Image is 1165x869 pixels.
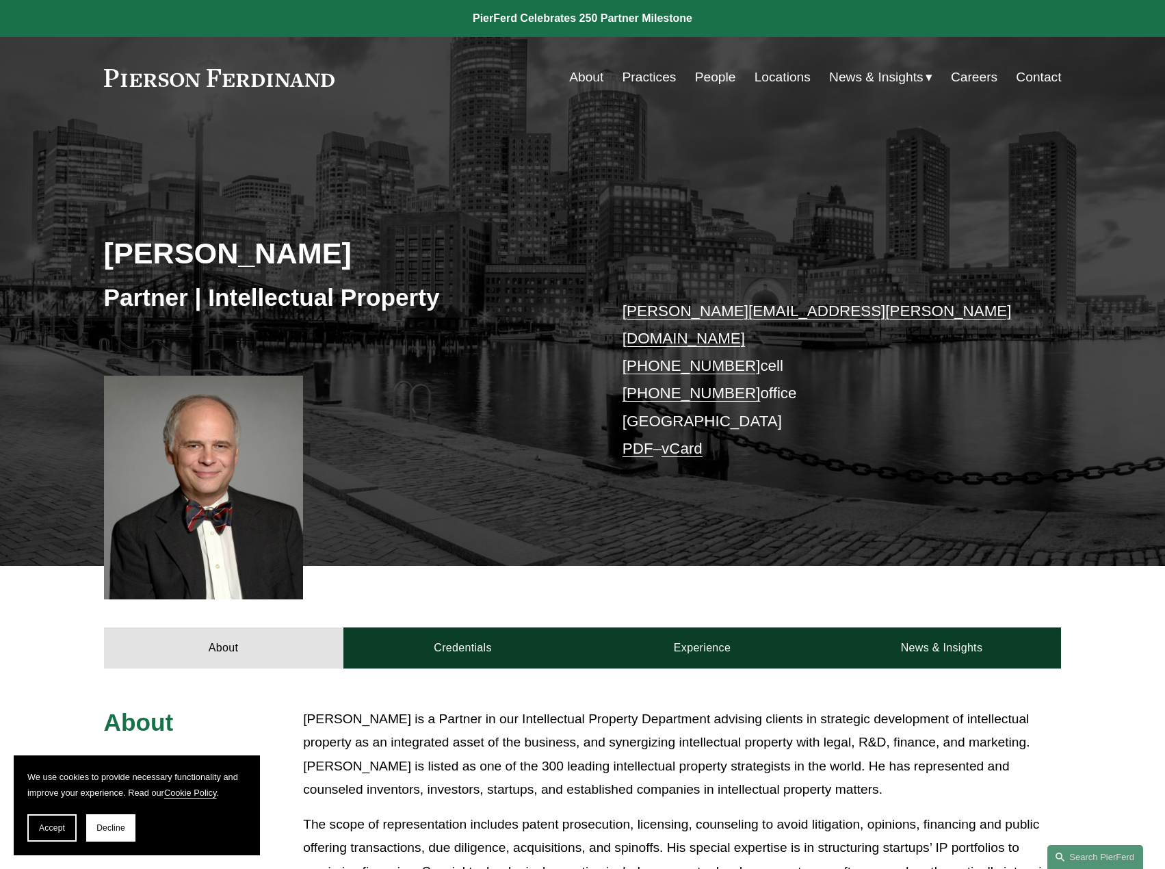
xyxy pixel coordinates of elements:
a: Experience [583,627,822,669]
span: About [104,709,174,736]
a: Locations [755,64,811,90]
span: News & Insights [829,66,924,90]
a: [PHONE_NUMBER] [623,357,761,374]
span: Accept [39,823,65,833]
h3: Partner | Intellectual Property [104,283,583,313]
a: Practices [623,64,677,90]
p: [PERSON_NAME] is a Partner in our Intellectual Property Department advising clients in strategic ... [303,708,1061,802]
button: Accept [27,814,77,842]
a: Credentials [343,627,583,669]
a: Search this site [1047,845,1143,869]
a: About [569,64,603,90]
a: PDF [623,440,653,457]
a: vCard [662,440,703,457]
a: folder dropdown [829,64,932,90]
a: Careers [951,64,997,90]
a: News & Insights [822,627,1061,669]
a: [PERSON_NAME][EMAIL_ADDRESS][PERSON_NAME][DOMAIN_NAME] [623,302,1012,347]
a: People [695,64,736,90]
a: Cookie Policy [164,788,217,798]
a: About [104,627,343,669]
a: [PHONE_NUMBER] [623,385,761,402]
p: We use cookies to provide necessary functionality and improve your experience. Read our . [27,769,246,801]
h2: [PERSON_NAME] [104,235,583,271]
section: Cookie banner [14,755,260,855]
p: cell office [GEOGRAPHIC_DATA] – [623,298,1021,463]
button: Decline [86,814,135,842]
a: Contact [1016,64,1061,90]
span: Decline [96,823,125,833]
